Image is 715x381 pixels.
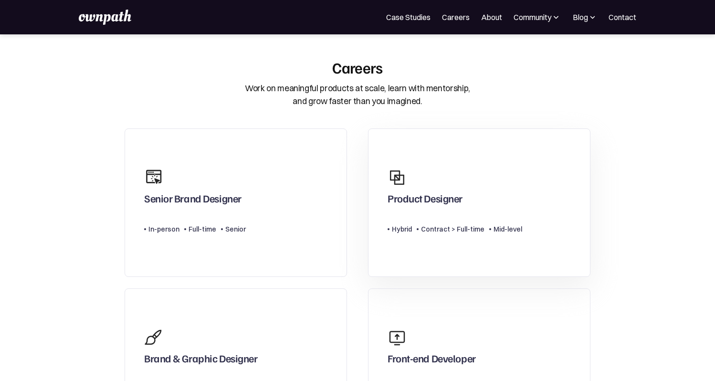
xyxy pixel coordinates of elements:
[388,352,476,369] div: Front-end Developer
[609,11,636,23] a: Contact
[494,223,522,235] div: Mid-level
[388,192,463,209] div: Product Designer
[514,11,561,23] div: Community
[225,223,246,235] div: Senior
[189,223,216,235] div: Full-time
[144,192,242,209] div: Senior Brand Designer
[245,82,470,107] div: Work on meaningful products at scale, learn with mentorship, and grow faster than you imagined.
[144,352,257,369] div: Brand & Graphic Designer
[421,223,484,235] div: Contract > Full-time
[332,58,383,76] div: Careers
[442,11,470,23] a: Careers
[573,11,588,23] div: Blog
[481,11,502,23] a: About
[392,223,412,235] div: Hybrid
[148,223,179,235] div: In-person
[368,128,590,277] a: Product DesignerHybridContract > Full-timeMid-level
[514,11,551,23] div: Community
[572,11,597,23] div: Blog
[386,11,431,23] a: Case Studies
[125,128,347,277] a: Senior Brand DesignerIn-personFull-timeSenior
